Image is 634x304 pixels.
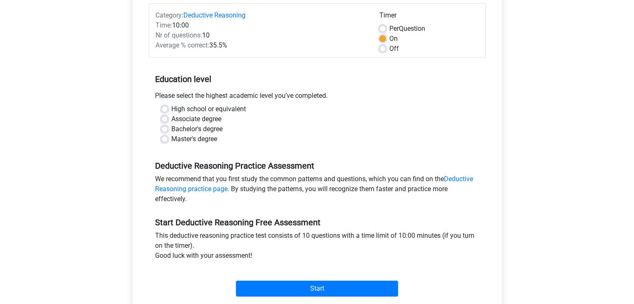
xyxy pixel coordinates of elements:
label: On [389,34,398,44]
div: This deductive reasoning practice test consists of 10 questions with a time limit of 10:00 minute... [149,231,486,264]
label: Master's degree [171,134,217,144]
span: Time: [155,21,172,29]
div: Please select the highest academic level you’ve completed. [149,91,486,104]
div: 35.5% [149,40,373,50]
span: Nr of questions: [155,31,202,39]
div: Timer [379,10,479,24]
h5: Deductive Reasoning Practice Assessment [155,161,479,171]
label: Question [389,24,425,34]
h5: Start Deductive Reasoning Free Assessment [155,217,479,227]
label: Bachelor's degree [171,124,223,134]
div: 10 [149,30,373,40]
span: Category: [155,11,183,19]
div: 10:00 [149,20,373,30]
label: Off [389,44,399,54]
label: High school or equivalent [171,104,246,114]
span: Average % correct: [155,41,209,49]
a: Deductive Reasoning [183,11,246,19]
h5: Education level [155,71,479,87]
input: Start [236,281,398,297]
label: Associate degree [171,114,221,124]
div: We recommend that you first study the common patterns and questions, which you can find on the . ... [149,174,486,207]
span: Per [389,25,399,32]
